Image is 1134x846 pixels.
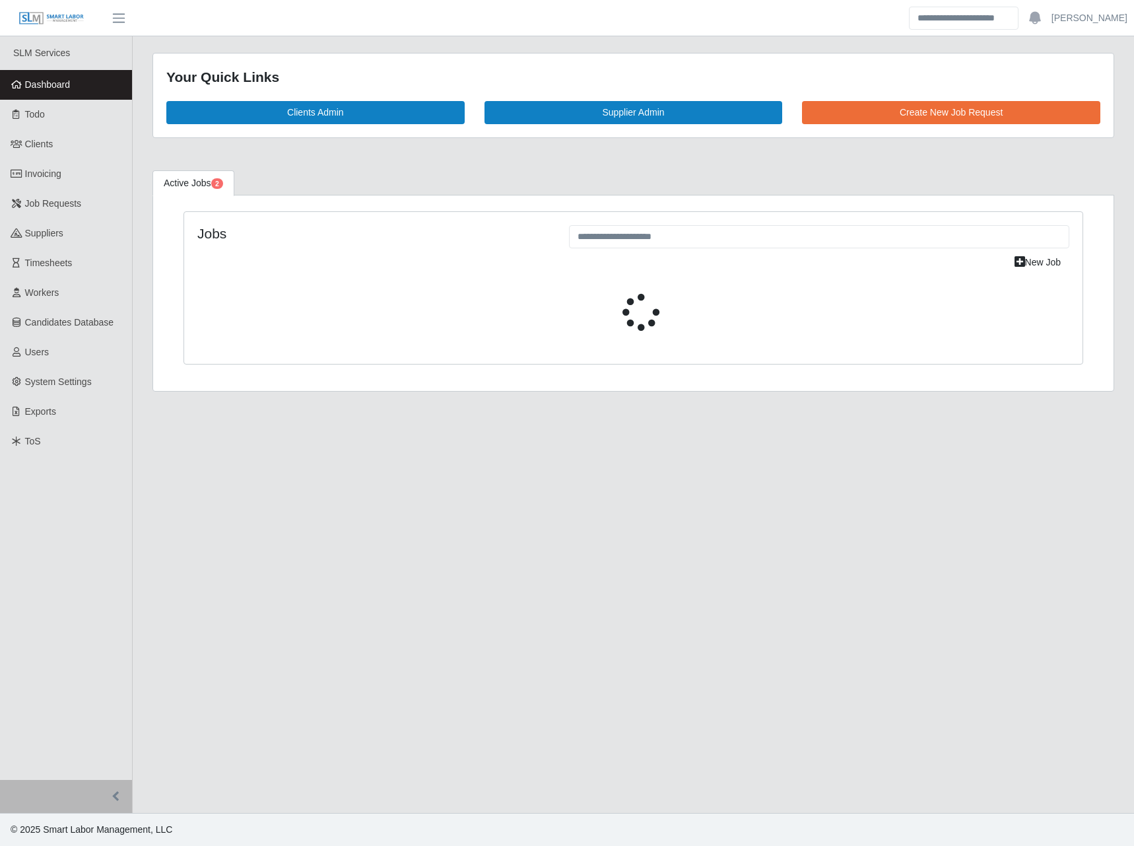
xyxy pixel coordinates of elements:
[152,170,234,196] a: Active Jobs
[25,139,53,149] span: Clients
[25,228,63,238] span: Suppliers
[1006,251,1069,274] a: New Job
[166,67,1100,88] div: Your Quick Links
[211,178,223,189] span: Pending Jobs
[25,376,92,387] span: System Settings
[166,101,465,124] a: Clients Admin
[25,168,61,179] span: Invoicing
[25,79,71,90] span: Dashboard
[25,406,56,417] span: Exports
[18,11,84,26] img: SLM Logo
[11,824,172,835] span: © 2025 Smart Labor Management, LLC
[13,48,70,58] span: SLM Services
[25,436,41,446] span: ToS
[25,198,82,209] span: Job Requests
[25,287,59,298] span: Workers
[802,101,1100,124] a: Create New Job Request
[484,101,783,124] a: Supplier Admin
[25,347,50,357] span: Users
[25,258,73,268] span: Timesheets
[25,109,45,120] span: Todo
[1051,11,1127,25] a: [PERSON_NAME]
[909,7,1018,30] input: Search
[197,225,549,242] h4: Jobs
[25,317,114,328] span: Candidates Database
